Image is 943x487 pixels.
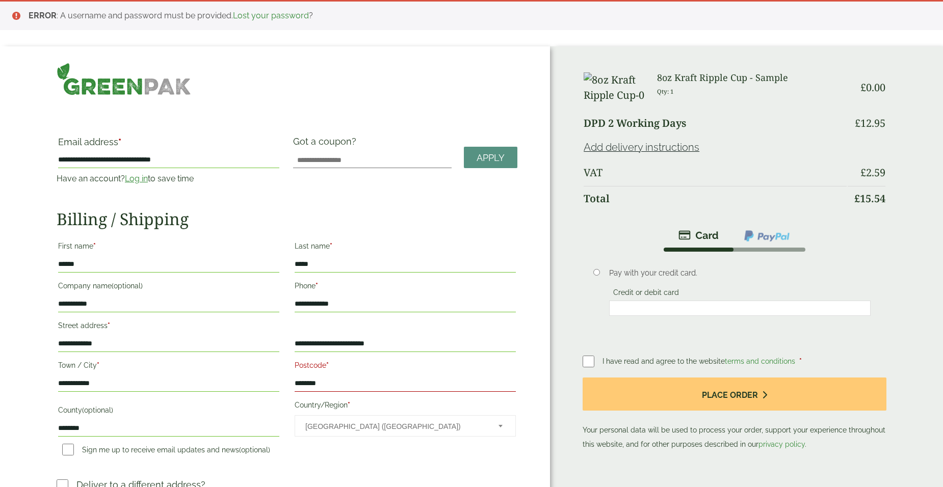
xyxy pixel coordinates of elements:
span: Apply [477,152,505,164]
th: VAT [584,160,847,185]
th: Total [584,186,847,211]
label: Company name [58,279,279,296]
small: Qty: 1 [657,88,674,95]
span: Country/Region [295,415,516,437]
abbr: required [799,357,802,365]
label: Country/Region [295,398,516,415]
span: (optional) [239,446,270,454]
strong: ERROR [29,11,57,20]
abbr: required [348,401,350,409]
label: Got a coupon? [293,136,360,152]
label: Town / City [58,358,279,375]
span: (optional) [82,406,113,414]
label: DPD 2 Working Days [584,118,686,128]
iframe: Secure card payment input frame [612,304,868,313]
label: Last name [295,239,516,256]
span: (optional) [112,282,143,290]
span: £ [860,166,866,179]
input: Sign me up to receive email updates and news(optional) [62,444,74,455]
h3: 8oz Kraft Ripple Cup - Sample [657,72,847,84]
h2: Billing / Shipping [57,209,517,229]
label: Email address [58,138,279,152]
img: stripe.png [678,229,719,241]
abbr: required [93,242,96,250]
span: £ [855,116,860,130]
span: United Kingdom (UK) [305,416,485,437]
label: Postcode [295,358,516,375]
span: I have read and agree to the website [603,357,797,365]
label: Street address [58,318,279,336]
label: Credit or debit card [609,288,683,300]
a: Log in [125,174,148,183]
abbr: required [326,361,329,369]
a: Lost your password [233,11,309,20]
abbr: required [316,282,318,290]
abbr: required [108,321,110,330]
button: Place order [583,377,886,411]
img: 8oz Kraft Ripple Cup-0 [584,72,645,103]
p: Have an account? to save time [57,173,281,185]
li: : A username and password must be provided. ? [29,10,927,22]
span: £ [854,192,860,205]
img: ppcp-gateway.png [743,229,791,242]
abbr: required [97,361,99,369]
a: privacy policy [758,440,805,448]
label: Sign me up to receive email updates and news [58,446,274,457]
p: Your personal data will be used to process your order, support your experience throughout this we... [583,377,886,451]
label: First name [58,239,279,256]
label: County [58,403,279,420]
span: £ [860,80,866,94]
a: Add delivery instructions [584,141,699,153]
a: terms and conditions [725,357,795,365]
abbr: required [330,242,332,250]
bdi: 2.59 [860,166,885,179]
bdi: 12.95 [855,116,885,130]
p: Pay with your credit card. [609,267,871,279]
img: GreenPak Supplies [57,63,191,95]
bdi: 0.00 [860,80,885,94]
bdi: 15.54 [854,192,885,205]
a: Apply [464,147,517,169]
label: Phone [295,279,516,296]
abbr: required [118,137,121,147]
